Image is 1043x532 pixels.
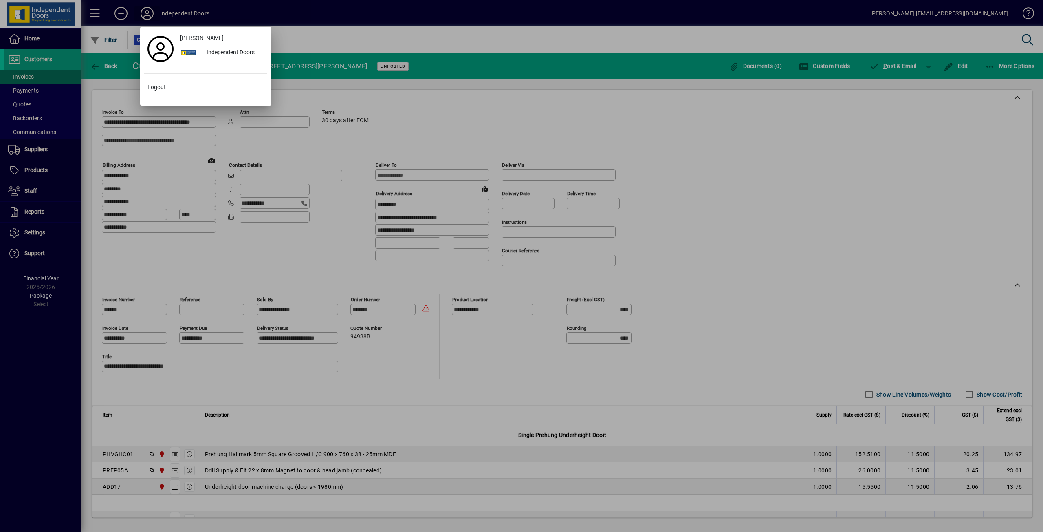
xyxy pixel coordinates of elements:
[200,46,267,60] div: Independent Doors
[144,42,177,56] a: Profile
[147,83,166,92] span: Logout
[144,80,267,95] button: Logout
[177,46,267,60] button: Independent Doors
[177,31,267,46] a: [PERSON_NAME]
[180,34,224,42] span: [PERSON_NAME]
